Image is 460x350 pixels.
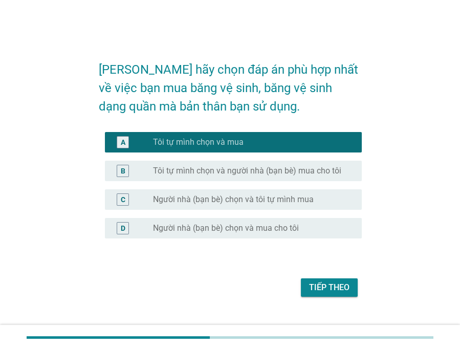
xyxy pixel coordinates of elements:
[309,281,349,294] div: Tiếp theo
[153,166,341,176] label: Tôi tự mình chọn và người nhà (bạn bè) mua cho tôi
[153,137,244,147] label: Tôi tự mình chọn và mua
[121,194,125,205] div: C
[153,194,314,205] label: Người nhà (bạn bè) chọn và tôi tự mình mua
[121,223,125,234] div: D
[99,50,362,116] h2: [PERSON_NAME] hãy chọn đáp án phù hợp nhất về việc bạn mua băng vệ sinh, băng vệ sinh dạng quần m...
[301,278,358,297] button: Tiếp theo
[121,166,125,177] div: B
[153,223,299,233] label: Người nhà (bạn bè) chọn và mua cho tôi
[121,137,125,148] div: A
